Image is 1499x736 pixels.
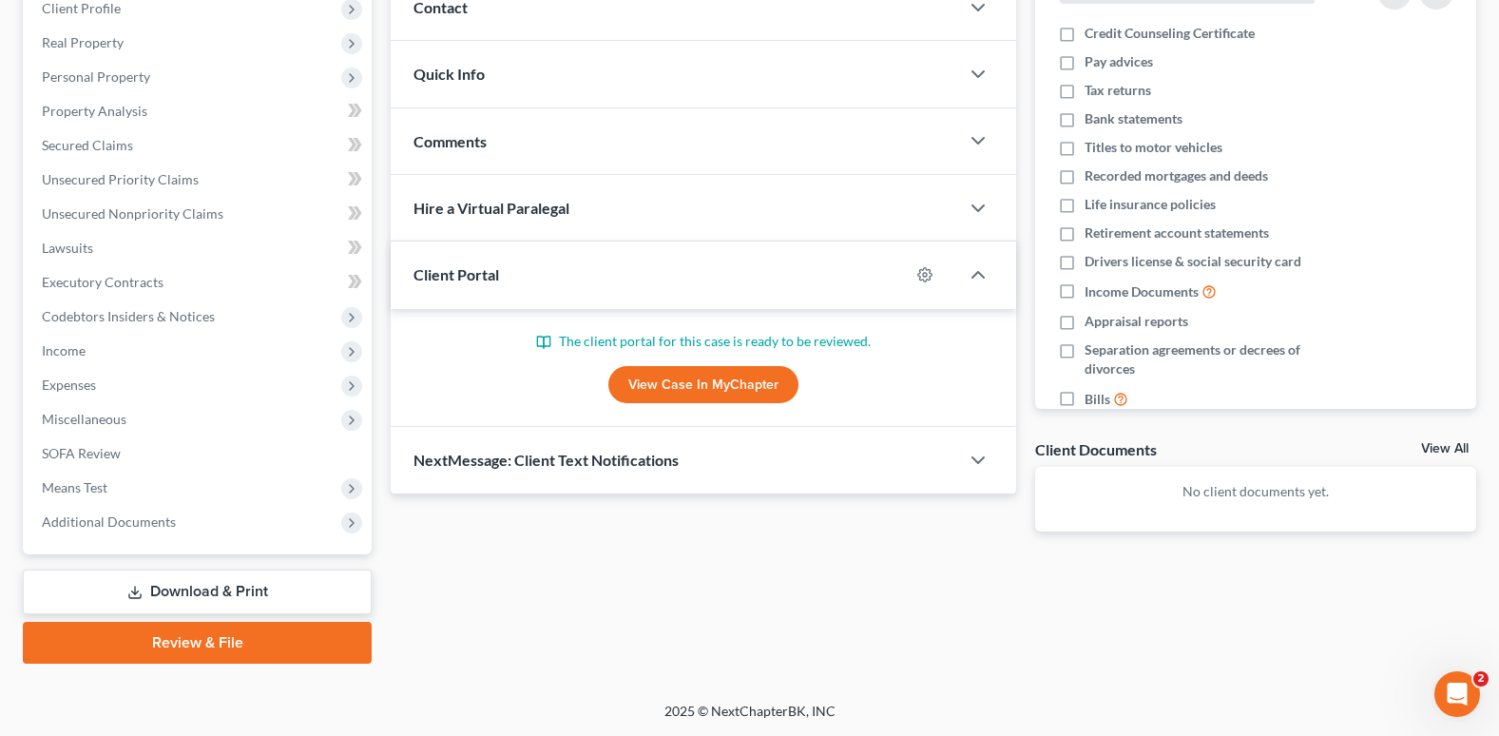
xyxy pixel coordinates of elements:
span: Miscellaneous [42,411,126,427]
span: Unsecured Nonpriority Claims [42,205,223,222]
span: Tax returns [1085,81,1151,100]
span: 2 [1473,671,1489,687]
span: Recorded mortgages and deeds [1085,166,1268,185]
p: No client documents yet. [1050,482,1461,501]
a: Property Analysis [27,94,372,128]
span: Client Portal [413,265,499,283]
span: Unsecured Priority Claims [42,171,199,187]
span: Means Test [42,479,107,495]
span: Bills [1085,390,1110,409]
span: Drivers license & social security card [1085,252,1301,271]
span: Separation agreements or decrees of divorces [1085,340,1350,378]
a: Unsecured Nonpriority Claims [27,197,372,231]
span: Pay advices [1085,52,1153,71]
div: Client Documents [1035,439,1157,459]
span: Comments [413,132,487,150]
a: Download & Print [23,570,372,614]
a: Review & File [23,622,372,664]
span: Lawsuits [42,240,93,256]
a: Secured Claims [27,128,372,163]
span: Income [42,342,86,358]
span: NextMessage: Client Text Notifications [413,451,679,469]
div: 2025 © NextChapterBK, INC [208,702,1292,736]
span: Life insurance policies [1085,195,1216,214]
span: Quick Info [413,65,485,83]
a: Lawsuits [27,231,372,265]
span: Retirement account statements [1085,223,1269,242]
span: Codebtors Insiders & Notices [42,308,215,324]
span: Secured Claims [42,137,133,153]
span: Appraisal reports [1085,312,1188,331]
span: Hire a Virtual Paralegal [413,199,569,217]
a: Unsecured Priority Claims [27,163,372,197]
a: View Case in MyChapter [608,366,798,404]
span: Titles to motor vehicles [1085,138,1222,157]
span: Real Property [42,34,124,50]
span: Income Documents [1085,282,1199,301]
span: Bank statements [1085,109,1182,128]
span: Credit Counseling Certificate [1085,24,1255,43]
span: Personal Property [42,68,150,85]
p: The client portal for this case is ready to be reviewed. [413,332,993,351]
a: View All [1421,442,1469,455]
span: Expenses [42,377,96,393]
a: Executory Contracts [27,265,372,300]
iframe: Intercom live chat [1434,671,1480,717]
a: SOFA Review [27,436,372,471]
span: SOFA Review [42,445,121,461]
span: Additional Documents [42,513,176,530]
span: Property Analysis [42,103,147,119]
span: Executory Contracts [42,274,163,290]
